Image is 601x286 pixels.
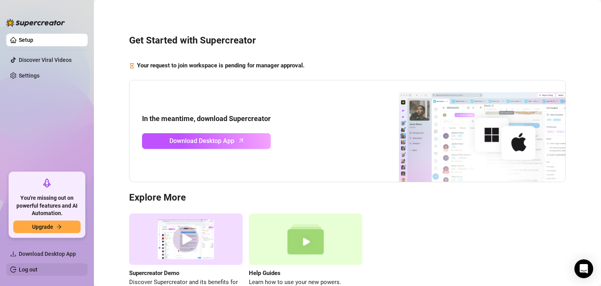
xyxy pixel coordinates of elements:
span: Download Desktop App [19,251,76,257]
span: Upgrade [32,224,53,230]
a: Setup [19,37,33,43]
a: Settings [19,72,40,79]
span: rocket [42,178,52,188]
a: Download Desktop Apparrow-up [142,133,271,149]
strong: Help Guides [249,270,281,277]
img: logo-BBDzfeDw.svg [6,19,65,27]
span: You're missing out on powerful features and AI Automation. [13,194,81,217]
h3: Explore More [129,192,566,204]
a: Discover Viral Videos [19,57,72,63]
a: Log out [19,266,38,273]
span: arrow-up [237,136,246,145]
div: Open Intercom Messenger [574,259,593,278]
span: Download Desktop App [169,136,234,146]
img: supercreator demo [129,214,243,265]
img: help guides [249,214,362,265]
span: arrow-right [56,224,62,230]
strong: Supercreator Demo [129,270,179,277]
span: hourglass [129,61,135,71]
h3: Get Started with Supercreator [129,34,566,47]
strong: Your request to join workspace is pending for manager approval. [137,62,304,69]
span: download [10,251,16,257]
img: download app [370,80,565,182]
strong: In the meantime, download Supercreator [142,114,271,123]
button: Upgradearrow-right [13,221,81,233]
